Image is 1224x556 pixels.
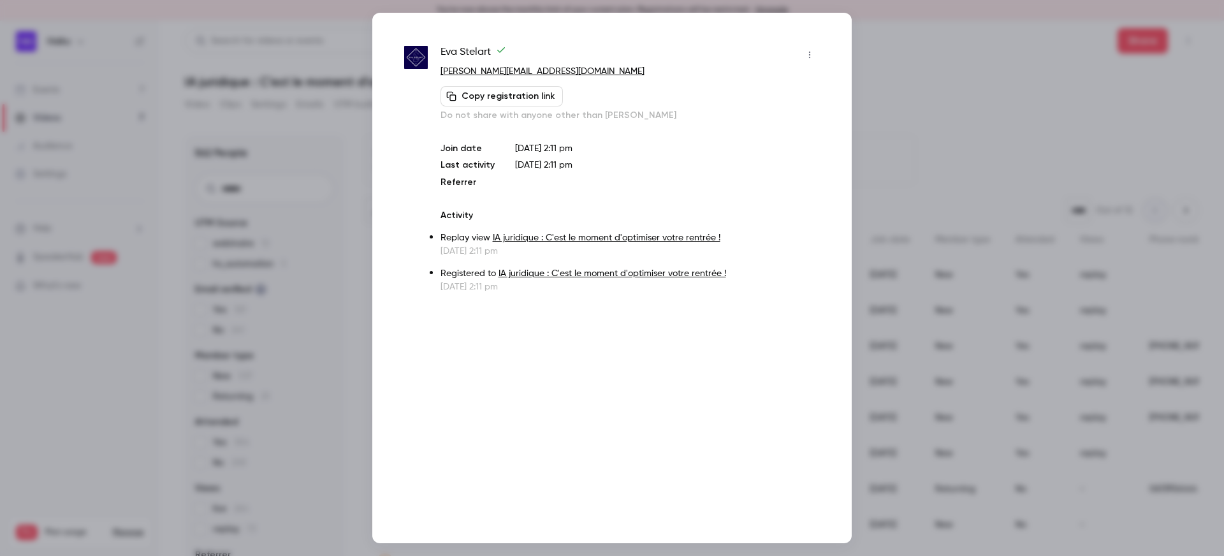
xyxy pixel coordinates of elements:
[499,269,726,278] a: IA juridique : C'est le moment d'optimiser votre rentrée !
[441,67,645,76] a: [PERSON_NAME][EMAIL_ADDRESS][DOMAIN_NAME]
[441,281,820,293] p: [DATE] 2:11 pm
[441,231,820,245] p: Replay view
[441,267,820,281] p: Registered to
[441,176,495,189] p: Referrer
[441,109,820,122] p: Do not share with anyone other than [PERSON_NAME]
[441,86,563,106] button: Copy registration link
[493,233,720,242] a: IA juridique : C'est le moment d'optimiser votre rentrée !
[404,46,428,69] img: stelart-avocat.com
[515,142,820,155] p: [DATE] 2:11 pm
[441,142,495,155] p: Join date
[441,159,495,172] p: Last activity
[441,245,820,258] p: [DATE] 2:11 pm
[515,161,572,170] span: [DATE] 2:11 pm
[441,209,820,222] p: Activity
[441,45,506,65] span: Eva Stelart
